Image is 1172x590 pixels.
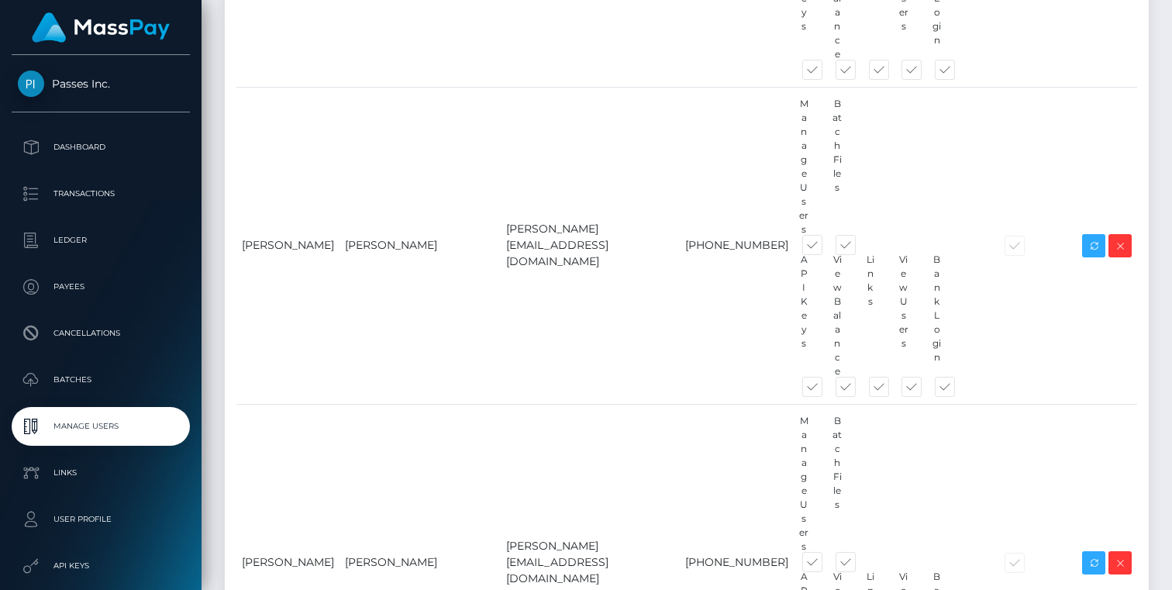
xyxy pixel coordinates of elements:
[18,368,184,392] p: Batches
[920,253,953,378] div: Bank Login
[854,253,888,378] div: Links
[501,87,680,404] td: [PERSON_NAME][EMAIL_ADDRESS][DOMAIN_NAME]
[18,136,184,159] p: Dashboard
[12,77,190,91] span: Passes Inc.
[821,97,854,236] div: Batch Files
[340,87,501,404] td: [PERSON_NAME]
[18,182,184,205] p: Transactions
[12,221,190,260] a: Ledger
[18,554,184,578] p: API Keys
[236,87,340,404] td: [PERSON_NAME]
[12,314,190,353] a: Cancellations
[788,97,821,236] div: Manage Users
[821,253,854,378] div: View Balance
[12,547,190,585] a: API Keys
[18,322,184,345] p: Cancellations
[788,253,821,378] div: API Keys
[12,407,190,446] a: Manage Users
[18,508,184,531] p: User Profile
[18,461,184,485] p: Links
[821,414,854,554] div: Batch Files
[18,415,184,438] p: Manage Users
[12,267,190,306] a: Payees
[788,414,821,554] div: Manage Users
[680,87,794,404] td: [PHONE_NUMBER]
[18,275,184,298] p: Payees
[12,128,190,167] a: Dashboard
[12,361,190,399] a: Batches
[887,253,920,378] div: View Users
[12,500,190,539] a: User Profile
[12,454,190,492] a: Links
[12,174,190,213] a: Transactions
[18,71,44,97] img: Passes Inc.
[18,229,184,252] p: Ledger
[32,12,170,43] img: MassPay Logo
